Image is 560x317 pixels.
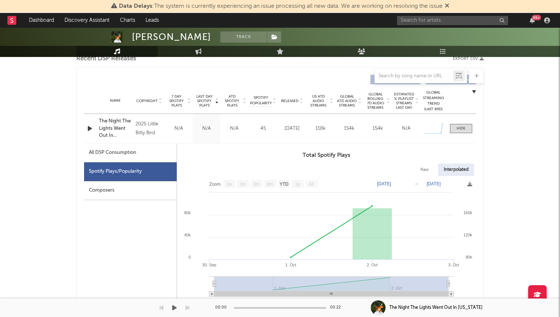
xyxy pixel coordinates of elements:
[253,182,260,187] text: 3m
[84,144,177,162] div: All DSP Consumption
[167,125,191,132] div: N/A
[99,118,132,139] a: The Night The Lights Went Out In [US_STATE]
[414,181,419,186] text: →
[240,182,246,187] text: 1m
[59,13,115,28] a: Discovery Assistant
[184,210,191,215] text: 80k
[119,3,152,9] span: Data Delays
[463,233,472,237] text: 120k
[397,16,508,25] input: Search for artists
[250,95,272,106] span: Spotify Popularity
[422,90,444,112] div: Global Streaming Trend (Last 60D)
[209,182,221,187] text: Zoom
[389,304,483,311] div: The Night The Lights Went Out In [US_STATE]
[115,13,140,28] a: Charts
[365,92,386,110] span: Global Rolling 7D Audio Streams
[84,162,177,181] div: Spotify Plays/Popularity
[89,148,136,157] div: All DSP Consumption
[119,3,443,9] span: : The system is currently experiencing an issue processing all new data. We are working on resolv...
[24,13,59,28] a: Dashboard
[194,94,214,108] span: Last Day Spotify Plays
[184,233,191,237] text: 40k
[226,182,232,187] text: 1w
[445,3,449,9] span: Dismiss
[448,263,459,267] text: 3. Oct
[367,263,377,267] text: 2. Oct
[177,151,476,160] h3: Total Spotify Plays
[532,15,541,20] div: 99 +
[530,17,535,23] button: 99+
[76,54,136,63] span: Recent DSP Releases
[295,182,300,187] text: 1y
[308,125,333,132] div: 118k
[453,57,484,61] button: Export CSV
[215,303,230,312] div: 00:00
[308,94,329,108] span: US ATD Audio Streams
[136,120,163,138] div: 2025 Little Bitty Bird
[222,125,246,132] div: N/A
[189,255,191,259] text: 0
[330,303,345,312] div: 00:22
[84,181,177,200] div: Composers
[463,210,472,215] text: 160k
[365,125,390,132] div: 154k
[132,31,211,43] div: [PERSON_NAME]
[99,98,132,104] div: Name
[194,125,219,132] div: N/A
[415,163,434,176] div: Raw
[222,94,242,108] span: ATD Spotify Plays
[140,13,164,28] a: Leads
[375,73,453,79] input: Search by song name or URL
[438,163,474,176] div: Interpolated
[309,182,313,187] text: All
[466,255,472,259] text: 80k
[280,125,304,132] div: [DATE]
[136,99,158,103] span: Copyright
[220,31,267,43] button: Track
[394,125,419,132] div: N/A
[280,182,289,187] text: YTD
[202,263,216,267] text: 30. Sep
[427,181,441,186] text: [DATE]
[285,263,296,267] text: 1. Oct
[337,94,357,108] span: Global ATD Audio Streams
[337,125,361,132] div: 154k
[394,92,414,110] span: Estimated % Playlist Streams Last Day
[250,125,276,132] div: 45
[267,182,273,187] text: 6m
[377,181,391,186] text: [DATE]
[167,94,186,108] span: 7 Day Spotify Plays
[281,99,299,103] span: Released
